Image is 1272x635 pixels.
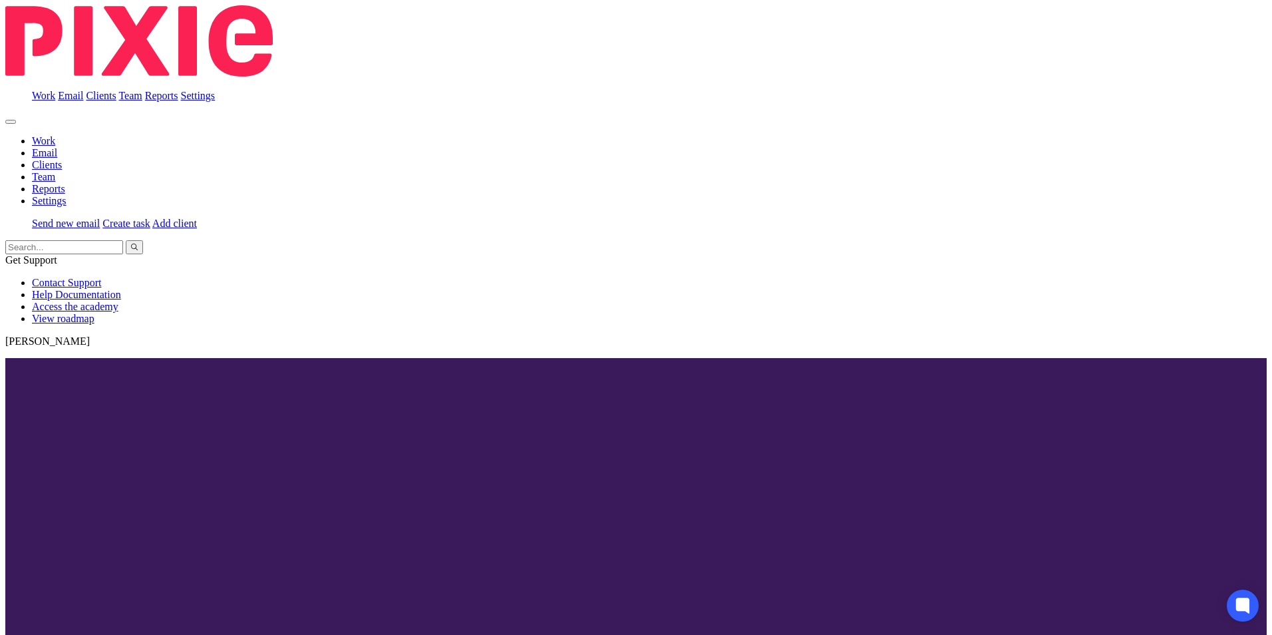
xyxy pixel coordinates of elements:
[58,90,83,101] a: Email
[5,335,1267,347] p: [PERSON_NAME]
[5,5,273,77] img: Pixie
[152,218,197,229] a: Add client
[86,90,116,101] a: Clients
[32,171,55,182] a: Team
[32,147,57,158] a: Email
[181,90,216,101] a: Settings
[145,90,178,101] a: Reports
[32,301,118,312] a: Access the academy
[32,159,62,170] a: Clients
[32,218,100,229] a: Send new email
[32,313,94,324] a: View roadmap
[5,254,57,266] span: Get Support
[126,240,143,254] button: Search
[32,289,121,300] a: Help Documentation
[118,90,142,101] a: Team
[32,277,101,288] a: Contact Support
[102,218,150,229] a: Create task
[32,90,55,101] a: Work
[32,195,67,206] a: Settings
[32,183,65,194] a: Reports
[5,240,123,254] input: Search
[32,135,55,146] a: Work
